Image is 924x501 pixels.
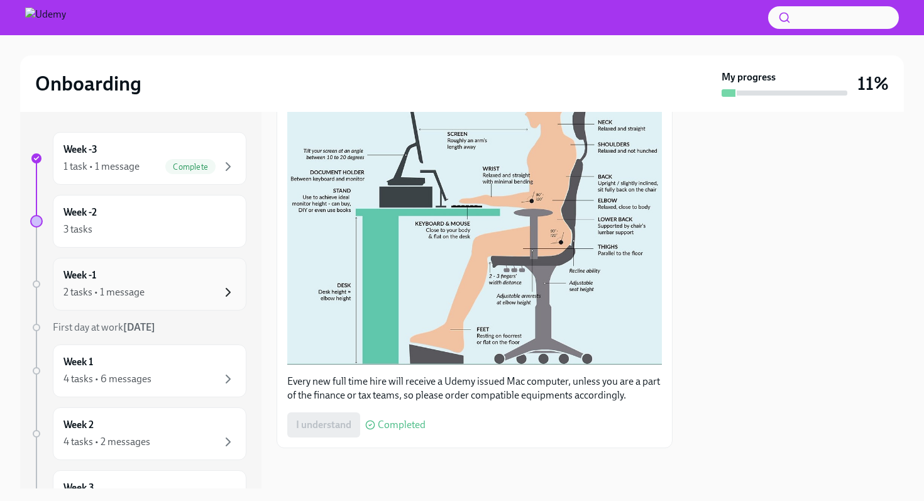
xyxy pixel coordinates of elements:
[30,195,246,248] a: Week -23 tasks
[287,375,662,402] p: Every new full time hire will receive a Udemy issued Mac computer, unless you are a part of the f...
[123,321,155,333] strong: [DATE]
[30,258,246,311] a: Week -12 tasks • 1 message
[30,407,246,460] a: Week 24 tasks • 2 messages
[63,355,93,369] h6: Week 1
[35,71,141,96] h2: Onboarding
[30,344,246,397] a: Week 14 tasks • 6 messages
[63,372,151,386] div: 4 tasks • 6 messages
[63,481,94,495] h6: Week 3
[53,321,155,333] span: First day at work
[63,143,97,157] h6: Week -3
[30,132,246,185] a: Week -31 task • 1 messageComplete
[722,70,776,84] strong: My progress
[63,435,150,449] div: 4 tasks • 2 messages
[63,223,92,236] div: 3 tasks
[63,206,97,219] h6: Week -2
[378,420,426,430] span: Completed
[63,160,140,173] div: 1 task • 1 message
[30,321,246,334] a: First day at work[DATE]
[63,285,145,299] div: 2 tasks • 1 message
[25,8,66,28] img: Udemy
[857,72,889,95] h3: 11%
[63,418,94,432] h6: Week 2
[63,268,96,282] h6: Week -1
[165,162,216,172] span: Complete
